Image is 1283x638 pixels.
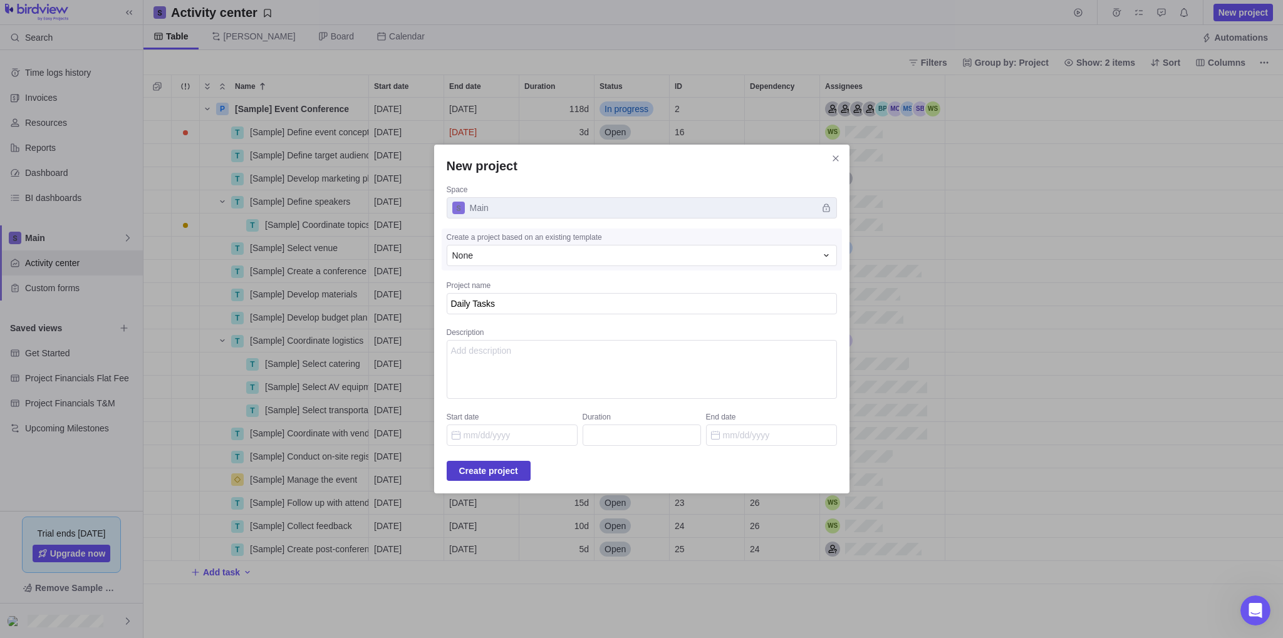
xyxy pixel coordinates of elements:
[447,340,837,399] textarea: Description
[706,424,837,446] input: End date
[827,150,844,167] span: Close
[459,463,518,478] span: Create project
[447,185,837,197] div: Space
[434,145,849,493] div: New project
[706,412,837,424] div: End date
[447,232,837,245] div: Create a project based on an existing template
[447,293,837,314] textarea: Project name
[447,461,531,481] span: Create project
[447,327,837,340] div: Description
[583,424,701,446] input: Duration
[447,424,578,446] input: Start date
[447,280,837,293] div: Project name
[447,412,578,424] div: Start date
[1240,595,1270,625] iframe: Intercom live chat
[583,412,701,424] div: Duration
[452,249,473,262] span: None
[447,157,837,175] h2: New project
